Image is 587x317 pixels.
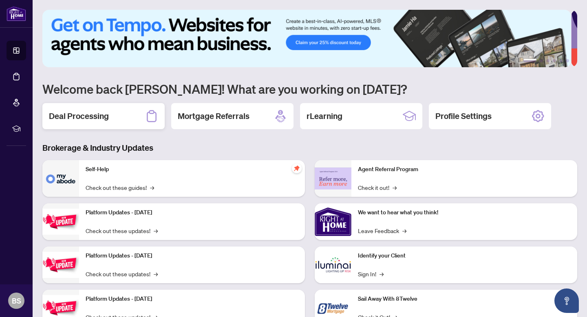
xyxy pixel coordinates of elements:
[86,226,158,235] a: Check out these updates!→
[12,295,21,306] span: BS
[358,226,406,235] a: Leave Feedback→
[42,252,79,277] img: Platform Updates - July 8, 2025
[42,142,577,154] h3: Brokerage & Industry Updates
[7,6,26,21] img: logo
[154,269,158,278] span: →
[358,295,571,304] p: Sail Away With 8Twelve
[554,288,579,313] button: Open asap
[154,226,158,235] span: →
[315,247,351,283] img: Identify your Client
[49,110,109,122] h2: Deal Processing
[540,59,543,62] button: 2
[315,203,351,240] img: We want to hear what you think!
[523,59,536,62] button: 1
[435,110,492,122] h2: Profile Settings
[86,295,298,304] p: Platform Updates - [DATE]
[358,183,397,192] a: Check it out!→
[358,269,384,278] a: Sign In!→
[86,269,158,278] a: Check out these updates!→
[292,163,302,173] span: pushpin
[86,165,298,174] p: Self-Help
[553,59,556,62] button: 4
[358,208,571,217] p: We want to hear what you think!
[86,183,154,192] a: Check out these guides!→
[150,183,154,192] span: →
[566,59,569,62] button: 6
[86,208,298,217] p: Platform Updates - [DATE]
[178,110,249,122] h2: Mortgage Referrals
[42,209,79,234] img: Platform Updates - July 21, 2025
[358,165,571,174] p: Agent Referral Program
[42,10,571,67] img: Slide 0
[380,269,384,278] span: →
[42,160,79,197] img: Self-Help
[393,183,397,192] span: →
[546,59,549,62] button: 3
[402,226,406,235] span: →
[307,110,342,122] h2: rLearning
[559,59,563,62] button: 5
[358,251,571,260] p: Identify your Client
[86,251,298,260] p: Platform Updates - [DATE]
[42,81,577,97] h1: Welcome back [PERSON_NAME]! What are you working on [DATE]?
[315,167,351,190] img: Agent Referral Program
